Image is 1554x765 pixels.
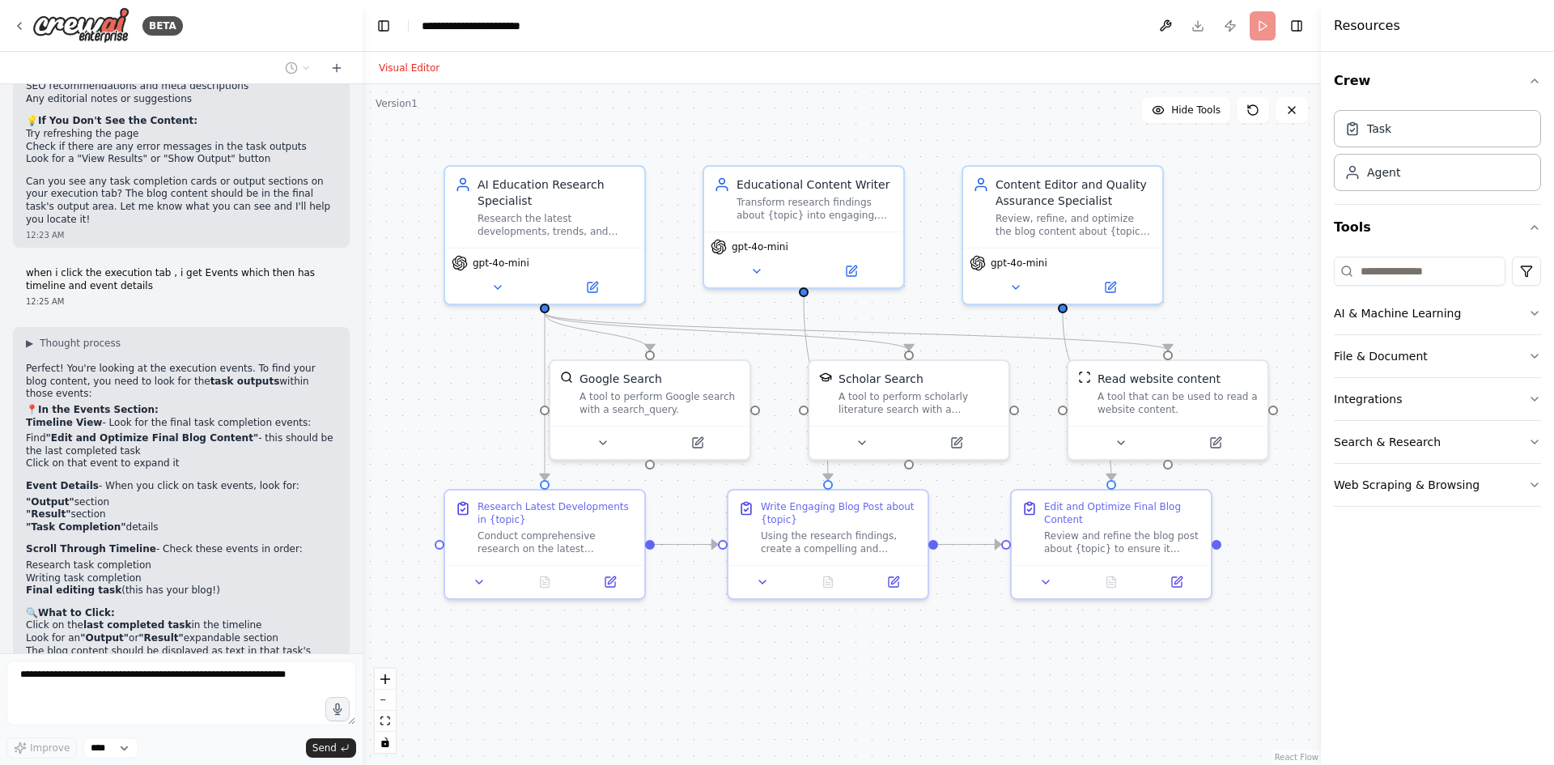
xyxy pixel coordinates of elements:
li: Check if there are any error messages in the task outputs [26,141,337,154]
li: Click on that event to expand it [26,457,337,470]
li: Click on the in the timeline [26,619,337,632]
p: when i click the execution tab , i get Events which then has timeline and event details [26,267,337,292]
p: Can you see any task completion cards or output sections on your execution tab? The blog content ... [26,176,337,226]
strong: task outputs [210,376,280,387]
li: The blog content should be displayed as text in that task's output [26,645,337,670]
h2: 💡 [26,115,337,128]
g: Edge from c10dba2e-a04b-4737-a2d1-ef4e64e9bfa2 to eafe547f-42c3-4dfe-9d79-dfcc8a23e498 [655,537,718,553]
strong: "Output" [26,496,74,508]
button: zoom in [375,669,396,690]
span: ▶ [26,337,33,350]
button: Tools [1334,205,1541,250]
div: Using the research findings, create a compelling and informative blog post about {topic} in educa... [761,529,918,555]
div: Edit and Optimize Final Blog ContentReview and refine the blog post about {topic} to ensure it me... [1010,489,1212,600]
button: toggle interactivity [375,732,396,753]
li: (this has your blog!) [26,584,337,597]
p: - Look for the final task completion events: [26,417,337,430]
li: Try refreshing the page [26,128,337,141]
strong: "Result" [138,632,183,644]
button: Hide Tools [1142,97,1230,123]
button: No output available [794,572,863,592]
nav: breadcrumb [422,18,549,34]
div: Research Latest Developments in {topic} [478,500,635,526]
button: zoom out [375,690,396,711]
p: - When you click on task events, look for: [26,480,337,493]
div: SerplyScholarSearchToolScholar SearchA tool to perform scholarly literature search with a search_... [808,359,1010,461]
div: React Flow controls [375,669,396,753]
span: gpt-4o-mini [473,257,529,270]
div: A tool to perform scholarly literature search with a search_query. [839,390,999,416]
div: Google Search [580,371,662,387]
a: React Flow attribution [1275,753,1318,762]
span: Hide Tools [1171,104,1221,117]
strong: last completed task [83,619,192,631]
strong: "Edit and Optimize Final Blog Content" [46,432,259,444]
button: Open in side panel [582,572,638,592]
div: Research the latest developments, trends, and insights about {topic} in education, gathering comp... [478,212,635,238]
div: Review, refine, and optimize the blog content about {topic} to ensure it meets high editorial sta... [996,212,1153,238]
h2: 🔍 [26,607,337,620]
button: Open in side panel [1064,278,1156,297]
strong: "Task Completion" [26,521,126,533]
div: AI Education Research Specialist [478,176,635,209]
button: AI & Machine Learning [1334,292,1541,334]
button: fit view [375,711,396,732]
img: SerplyScholarSearchTool [819,371,832,384]
button: Search & Research [1334,421,1541,463]
div: Content Editor and Quality Assurance SpecialistReview, refine, and optimize the blog content abou... [962,165,1164,305]
div: A tool to perform Google search with a search_query. [580,390,740,416]
div: Crew [1334,104,1541,204]
div: ScrapeWebsiteToolRead website contentA tool that can be used to read a website content. [1067,359,1269,461]
button: Switch to previous chat [278,58,317,78]
button: Improve [6,737,77,759]
button: Integrations [1334,378,1541,420]
strong: Timeline View [26,417,102,428]
div: A tool that can be used to read a website content. [1098,390,1258,416]
div: Write Engaging Blog Post about {topic}Using the research findings, create a compelling and inform... [727,489,929,600]
img: SerplyWebSearchTool [560,371,573,384]
button: Web Scraping & Browsing [1334,464,1541,506]
div: Task [1367,121,1391,137]
strong: Final editing task [26,584,121,596]
button: File & Document [1334,335,1541,377]
div: 12:23 AM [26,229,337,241]
li: Look for a "View Results" or "Show Output" button [26,153,337,166]
span: gpt-4o-mini [991,257,1047,270]
li: Find - this should be the last completed task [26,432,337,457]
button: ▶Thought process [26,337,121,350]
g: Edge from 33263002-e921-4b25-9cb7-07bda4bf87d8 to 0a2ae225-92d8-4cbc-a905-aa33ddb9de2d [1055,313,1119,480]
button: Start a new chat [324,58,350,78]
div: Scholar Search [839,371,923,387]
strong: If You Don't See the Content: [38,115,197,126]
button: Open in side panel [1149,572,1204,592]
div: Tools [1334,250,1541,520]
div: Write Engaging Blog Post about {topic} [761,500,918,526]
g: Edge from f593dd2c-803e-44ff-861c-057c189a5207 to eafe547f-42c3-4dfe-9d79-dfcc8a23e498 [796,297,836,480]
div: BETA [142,16,183,36]
li: Look for an or expandable section [26,632,337,645]
li: section [26,496,337,509]
li: Research task completion [26,559,337,572]
div: AI Education Research SpecialistResearch the latest developments, trends, and insights about {top... [444,165,646,305]
button: Open in side panel [865,572,921,592]
div: Research Latest Developments in {topic}Conduct comprehensive research on the latest developments,... [444,489,646,600]
h4: Resources [1334,16,1400,36]
strong: Scroll Through Timeline [26,543,156,555]
span: gpt-4o-mini [732,240,788,253]
p: Perfect! You're looking at the execution events. To find your blog content, you need to look for ... [26,363,337,401]
div: Transform research findings about {topic} into engaging, well-structured blog content that is acc... [737,196,894,222]
div: Version 1 [376,97,418,110]
div: Conduct comprehensive research on the latest developments, trends, and insights about {topic} in ... [478,529,635,555]
button: No output available [1077,572,1146,592]
img: Logo [32,7,129,44]
g: Edge from f4b44f59-7c54-49a5-a34d-b438868ab46e to 24c9b4e8-7db0-42c7-9545-0e897d09044a [537,313,1176,351]
strong: Event Details [26,480,99,491]
button: Open in side panel [1170,433,1261,453]
button: No output available [511,572,580,592]
div: Educational Content WriterTransform research findings about {topic} into engaging, well-structure... [703,165,905,289]
div: SerplyWebSearchToolGoogle SearchA tool to perform Google search with a search_query. [549,359,751,461]
button: Open in side panel [911,433,1002,453]
strong: In the Events Section: [38,404,159,415]
span: Thought process [40,337,121,350]
strong: What to Click: [38,607,115,618]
